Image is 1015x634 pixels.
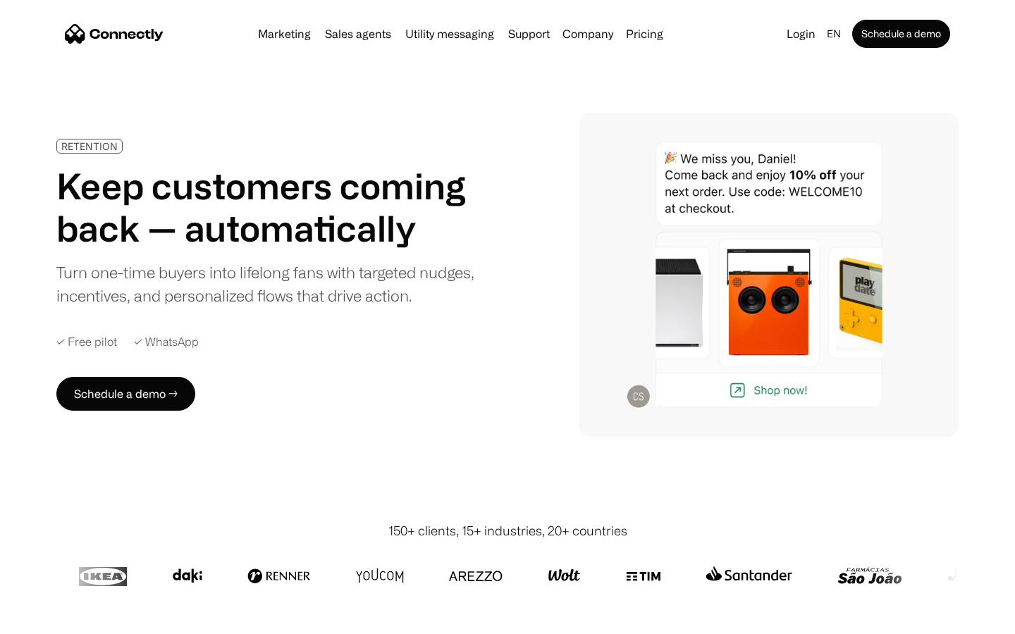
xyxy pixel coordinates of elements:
[827,24,841,44] div: en
[319,28,397,39] a: Sales agents
[781,24,821,44] a: Login
[56,377,195,411] a: Schedule a demo →
[14,608,85,629] aside: Language selected: English
[852,20,950,48] a: Schedule a demo
[56,165,485,249] h1: Keep customers coming back — automatically
[503,28,555,39] a: Support
[134,335,199,349] div: ✓ WhatsApp
[28,609,85,629] ul: Language list
[388,521,627,540] div: 150+ clients, 15+ industries, 20+ countries
[56,335,117,349] div: ✓ Free pilot
[56,261,485,307] div: Turn one-time buyers into lifelong fans with targeted nudges, incentives, and personalized flows ...
[620,28,669,39] a: Pricing
[400,28,500,39] a: Utility messaging
[61,141,118,151] div: RETENTION
[252,28,316,39] a: Marketing
[562,24,613,44] div: Company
